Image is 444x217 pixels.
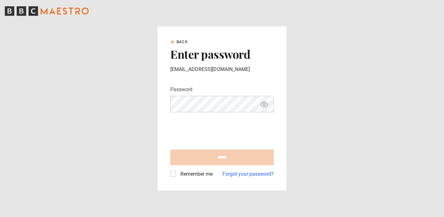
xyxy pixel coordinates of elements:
[170,117,266,142] iframe: reCAPTCHA
[170,66,274,73] p: [EMAIL_ADDRESS][DOMAIN_NAME]
[170,86,192,93] label: Password
[222,170,274,178] a: Forgot your password?
[259,99,270,110] button: Show password
[170,47,274,61] h2: Enter password
[170,39,188,45] a: Back
[5,6,89,16] svg: BBC Maestro
[177,39,188,45] span: Back
[178,170,213,178] label: Remember me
